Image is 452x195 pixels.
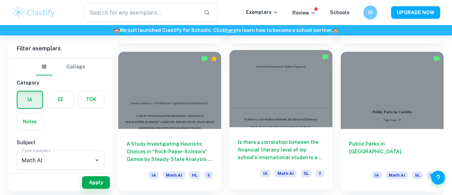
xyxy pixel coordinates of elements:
[225,27,236,33] a: here
[149,171,159,179] span: IA
[66,59,85,75] button: College
[372,171,382,179] span: IA
[127,140,213,163] h6: A Study Investigating Heuristic Choices in “Rock-Paper-Scissors” Games by Steady-State Analysis o...
[246,8,279,16] p: Exemplars
[229,52,332,192] a: Is there a correlation between the financial literacy level of my school's international students...
[118,52,221,192] a: A Study Investigating Heuristic Choices in “Rock-Paper-Scissors” Games by Steady-State Analysis o...
[363,6,377,19] button: JS
[82,176,110,189] button: Apply
[17,113,43,130] button: Notes
[92,155,102,165] button: Open
[17,91,42,108] button: IA
[412,171,423,179] span: SL
[431,171,445,185] button: Help and Feedback
[12,6,56,19] img: Clastify logo
[427,171,435,179] span: 5
[1,26,451,34] h6: We just launched Clastify for Schools. Click to learn how to become a school partner.
[17,79,104,87] h6: Category
[316,170,324,177] span: 7
[238,138,324,161] h6: Is there a correlation between the financial literacy level of my school's international students...
[275,170,297,177] span: Math AI
[22,147,50,153] label: Type a subject
[17,139,104,146] h6: Subject
[349,140,435,163] h6: Public Parks in [GEOGRAPHIC_DATA]
[330,10,349,15] a: Schools
[201,55,208,62] img: Marked
[8,39,113,58] h6: Filter exemplars
[78,91,104,108] button: TOK
[433,55,440,62] img: Marked
[366,9,374,16] h6: JS
[322,54,329,60] img: Marked
[163,171,185,179] span: Math AI
[189,171,200,179] span: HL
[48,91,73,108] button: EE
[341,52,444,192] a: Public Parks in [GEOGRAPHIC_DATA]IAMath AISL5
[114,27,120,33] span: 🏫
[84,3,198,22] input: Search for any exemplars...
[333,27,339,33] span: 🏫
[204,171,213,179] span: 5
[260,170,271,177] span: IA
[292,9,316,17] p: Review
[386,171,408,179] span: Math AI
[301,170,312,177] span: SL
[36,59,85,75] div: Filter type choice
[36,59,53,75] button: IB
[391,6,440,19] button: UPGRADE NOW
[211,55,218,62] div: Premium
